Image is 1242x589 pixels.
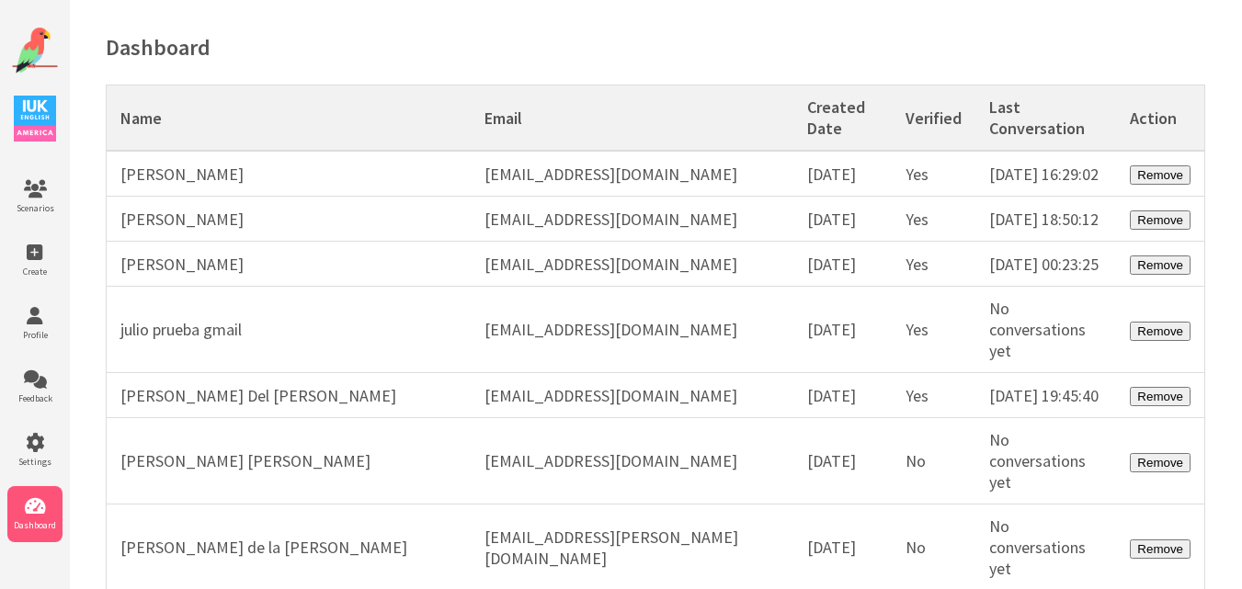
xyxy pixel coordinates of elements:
[975,151,1116,197] td: [DATE] 16:29:02
[1116,85,1204,152] th: Action
[1130,539,1191,559] button: Remove
[793,151,892,197] td: [DATE]
[975,418,1116,504] td: No conversations yet
[471,287,793,373] td: [EMAIL_ADDRESS][DOMAIN_NAME]
[107,373,472,418] td: [PERSON_NAME] Del [PERSON_NAME]
[106,33,1205,62] h1: Dashboard
[793,197,892,242] td: [DATE]
[12,28,58,74] img: Website Logo
[1130,255,1191,275] button: Remove
[7,456,63,468] span: Settings
[892,418,975,504] td: No
[1130,165,1191,185] button: Remove
[1130,453,1191,472] button: Remove
[892,197,975,242] td: Yes
[107,151,472,197] td: [PERSON_NAME]
[107,85,472,152] th: Name
[471,151,793,197] td: [EMAIL_ADDRESS][DOMAIN_NAME]
[7,392,63,404] span: Feedback
[793,373,892,418] td: [DATE]
[793,242,892,287] td: [DATE]
[7,519,63,531] span: Dashboard
[892,373,975,418] td: Yes
[107,287,472,373] td: julio prueba gmail
[975,85,1116,152] th: Last Conversation
[7,266,63,278] span: Create
[7,329,63,341] span: Profile
[471,373,793,418] td: [EMAIL_ADDRESS][DOMAIN_NAME]
[793,287,892,373] td: [DATE]
[471,418,793,504] td: [EMAIL_ADDRESS][DOMAIN_NAME]
[975,197,1116,242] td: [DATE] 18:50:12
[471,242,793,287] td: [EMAIL_ADDRESS][DOMAIN_NAME]
[892,85,975,152] th: Verified
[1130,387,1191,406] button: Remove
[793,418,892,504] td: [DATE]
[14,96,56,142] img: IUK Logo
[107,242,472,287] td: [PERSON_NAME]
[975,373,1116,418] td: [DATE] 19:45:40
[892,151,975,197] td: Yes
[975,287,1116,373] td: No conversations yet
[793,85,892,152] th: Created Date
[975,242,1116,287] td: [DATE] 00:23:25
[892,242,975,287] td: Yes
[7,202,63,214] span: Scenarios
[892,287,975,373] td: Yes
[107,197,472,242] td: [PERSON_NAME]
[107,418,472,504] td: [PERSON_NAME] [PERSON_NAME]
[471,85,793,152] th: Email
[471,197,793,242] td: [EMAIL_ADDRESS][DOMAIN_NAME]
[1130,322,1191,341] button: Remove
[1130,210,1191,230] button: Remove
